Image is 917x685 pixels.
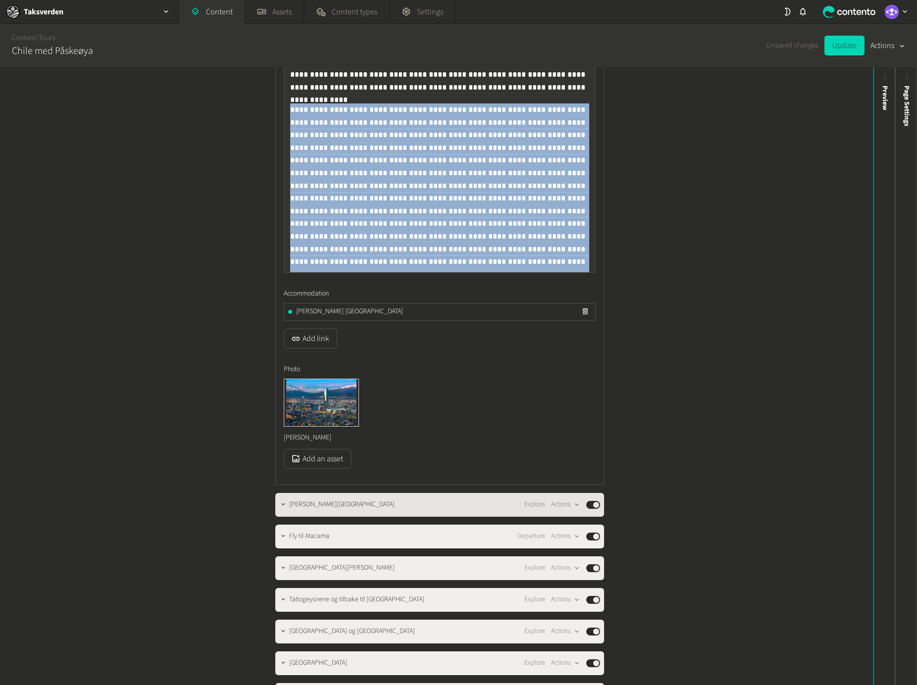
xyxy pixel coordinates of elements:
span: Settings [417,6,443,18]
a: Content [12,33,36,43]
span: Content types [332,6,377,18]
button: Actions [551,657,580,669]
a: Tours [39,33,55,43]
button: Actions [551,626,580,637]
span: [PERSON_NAME] [GEOGRAPHIC_DATA] [296,306,403,317]
span: Accommodation [284,289,329,299]
span: Photo [284,364,300,375]
div: [PERSON_NAME] [284,427,359,449]
span: Page Settings [902,86,912,126]
span: Unsaved changes [766,40,818,51]
span: Påskeøya [289,658,347,668]
button: Actions [870,36,905,55]
button: Actions [551,562,580,574]
span: Explore [524,594,545,605]
h2: Taksverden [24,6,63,18]
img: Taksverden [6,5,20,19]
button: Update [824,36,865,55]
span: Santiago de Chile [289,499,395,510]
span: Fly til Atacama [289,531,329,541]
span: Explore [524,563,545,573]
div: Preview [880,86,890,110]
span: San Pedro de Atacama [289,563,395,573]
span: Explore [524,626,545,636]
img: Santiago [284,379,358,426]
button: Add an asset [284,449,352,469]
span: / [36,33,39,43]
button: Actions [551,594,580,606]
span: Explore [524,499,545,510]
h2: Chile med Påskeøya [12,44,93,58]
span: Explore [524,658,545,668]
span: Tatiogeysirene og tilbake til Santiago [289,594,424,605]
button: Actions [551,531,580,542]
button: Actions [551,499,580,511]
button: Add link [284,329,337,348]
span: Departure [517,531,545,541]
img: Eirik Kyrkjeeide [885,5,899,19]
span: Valparaíso og Viña del Mar [289,626,415,636]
